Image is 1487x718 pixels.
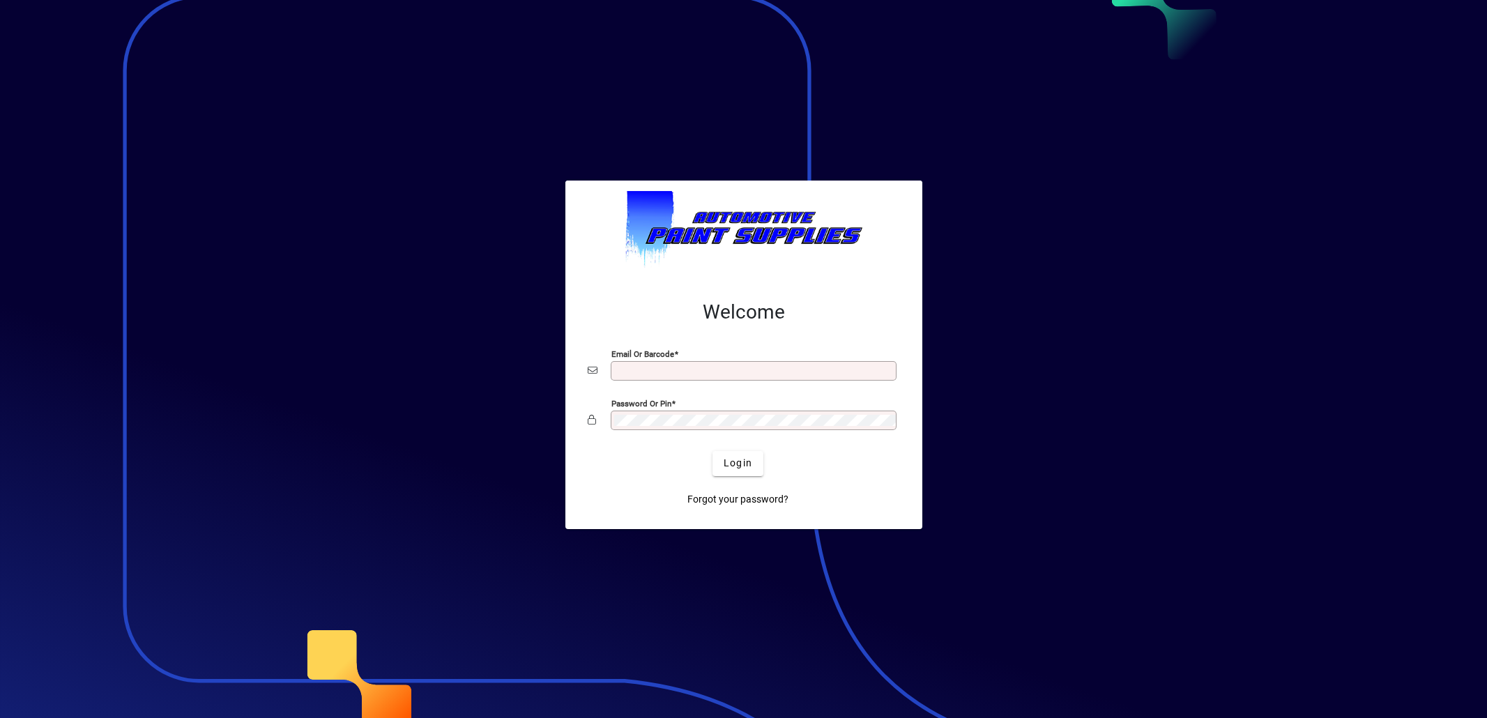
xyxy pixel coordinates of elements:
span: Login [724,456,752,471]
mat-label: Password or Pin [611,398,671,408]
a: Forgot your password? [682,487,794,512]
button: Login [712,451,763,476]
mat-label: Email or Barcode [611,349,674,358]
h2: Welcome [588,300,900,324]
span: Forgot your password? [687,492,788,507]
